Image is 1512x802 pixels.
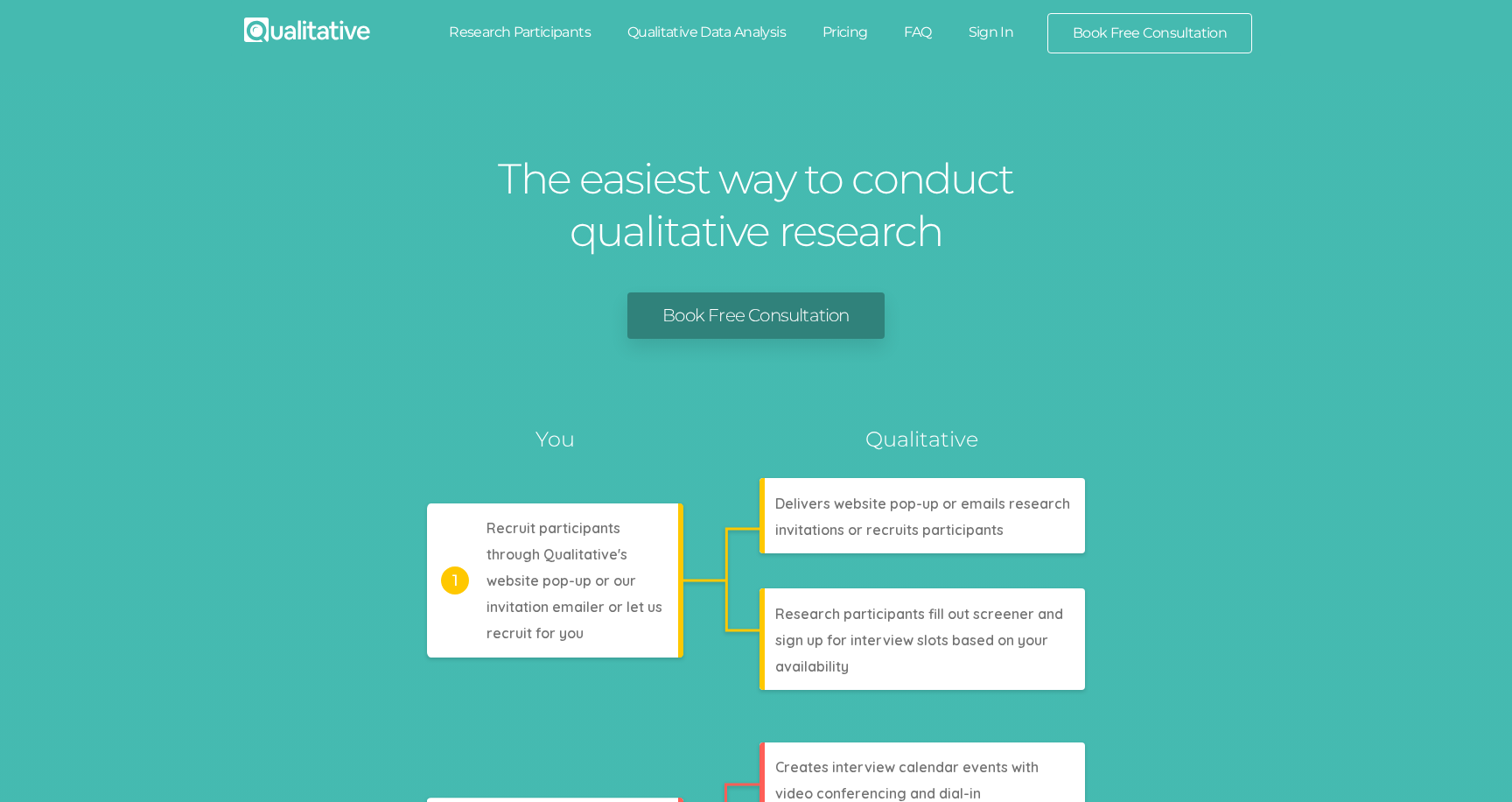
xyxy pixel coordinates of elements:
tspan: through Qualitative's [486,545,627,563]
tspan: recruit for you [486,624,584,642]
tspan: 1 [452,571,458,590]
a: Pricing [804,13,886,52]
tspan: Research participants fill out screener and [775,605,1063,623]
tspan: Creates interview calendar events with [775,758,1039,776]
tspan: Recruit participants [486,519,620,537]
img: Qualitative [244,18,370,42]
a: Sign In [950,13,1032,52]
tspan: invitation emailer or let us [486,598,662,616]
h1: The easiest way to conduct qualitative research [493,152,1018,257]
tspan: availability [775,658,849,675]
tspan: Delivers website pop-up or emails research [775,495,1070,512]
a: FAQ [885,13,949,52]
tspan: sign up for interview slots based on your [775,631,1048,649]
tspan: invitations or recruits participants [775,521,1004,538]
tspan: Qualitative [865,426,978,452]
a: Research Participants [430,13,609,52]
tspan: website pop-up or our [486,572,636,589]
a: Qualitative Data Analysis [609,13,804,52]
a: Book Free Consultation [627,292,884,339]
tspan: video conferencing and dial-in [775,784,981,802]
a: Book Free Consultation [1048,14,1251,53]
tspan: You [535,426,575,452]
